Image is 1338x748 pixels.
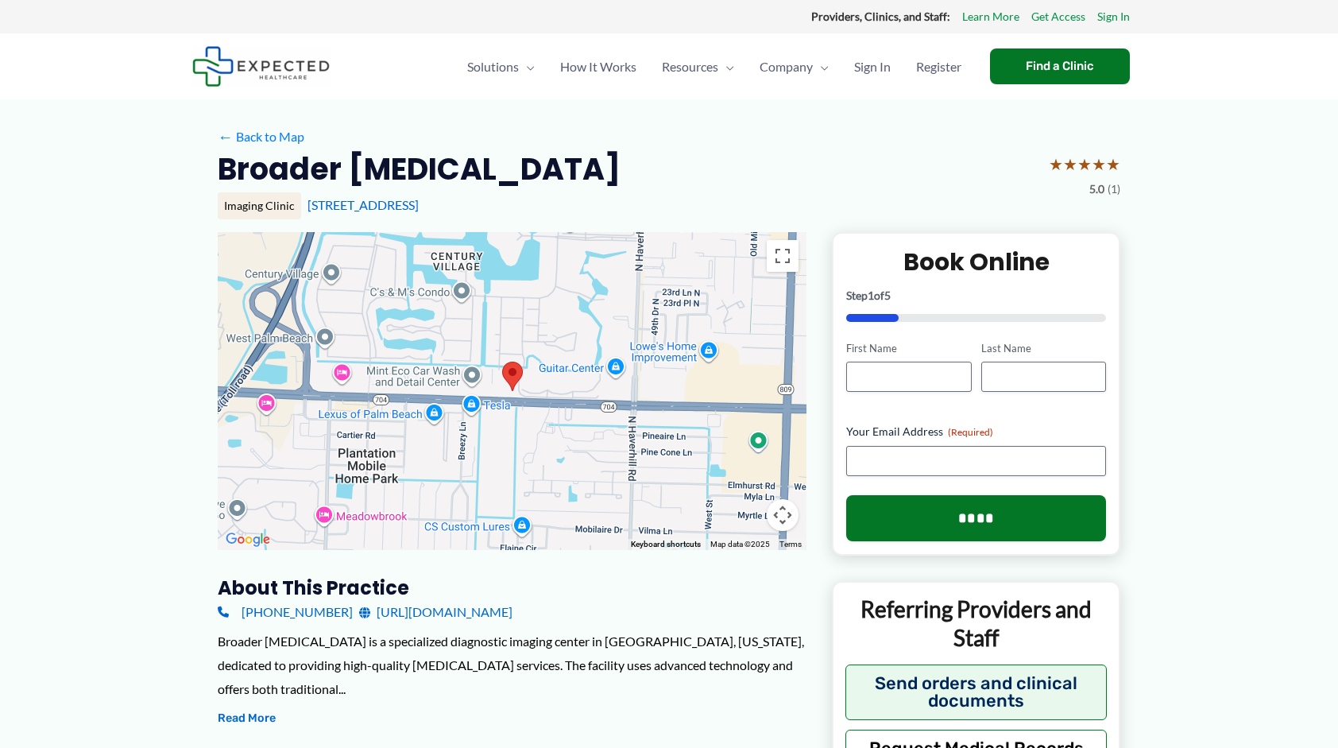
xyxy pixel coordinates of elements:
[467,39,519,95] span: Solutions
[868,289,874,302] span: 1
[222,529,274,550] a: Open this area in Google Maps (opens a new window)
[767,499,799,531] button: Map camera controls
[718,39,734,95] span: Menu Toggle
[359,600,512,624] a: [URL][DOMAIN_NAME]
[845,595,1107,653] p: Referring Providers and Staff
[767,240,799,272] button: Toggle fullscreen view
[307,197,419,212] a: [STREET_ADDRESS]
[662,39,718,95] span: Resources
[1049,149,1063,179] span: ★
[1063,149,1077,179] span: ★
[903,39,974,95] a: Register
[760,39,813,95] span: Company
[948,426,993,438] span: (Required)
[1108,179,1120,200] span: (1)
[916,39,961,95] span: Register
[519,39,535,95] span: Menu Toggle
[454,39,547,95] a: SolutionsMenu Toggle
[990,48,1130,84] a: Find a Clinic
[218,125,304,149] a: ←Back to Map
[218,709,276,728] button: Read More
[547,39,649,95] a: How It Works
[846,341,971,356] label: First Name
[710,540,770,548] span: Map data ©2025
[649,39,747,95] a: ResourcesMenu Toggle
[1092,149,1106,179] span: ★
[747,39,841,95] a: CompanyMenu Toggle
[1097,6,1130,27] a: Sign In
[1106,149,1120,179] span: ★
[192,46,330,87] img: Expected Healthcare Logo - side, dark font, small
[811,10,950,23] strong: Providers, Clinics, and Staff:
[218,630,806,700] div: Broader [MEDICAL_DATA] is a specialized diagnostic imaging center in [GEOGRAPHIC_DATA], [US_STATE...
[845,665,1107,720] button: Send orders and clinical documents
[779,540,802,548] a: Terms (opens in new tab)
[631,539,701,550] button: Keyboard shortcuts
[218,192,301,219] div: Imaging Clinic
[218,129,233,144] span: ←
[854,39,891,95] span: Sign In
[1077,149,1092,179] span: ★
[218,600,353,624] a: [PHONE_NUMBER]
[218,149,621,188] h2: Broader [MEDICAL_DATA]
[841,39,903,95] a: Sign In
[962,6,1019,27] a: Learn More
[846,290,1106,301] p: Step of
[218,576,806,600] h3: About this practice
[222,529,274,550] img: Google
[846,246,1106,277] h2: Book Online
[981,341,1106,356] label: Last Name
[813,39,829,95] span: Menu Toggle
[884,289,891,302] span: 5
[454,39,974,95] nav: Primary Site Navigation
[1089,179,1104,200] span: 5.0
[1031,6,1085,27] a: Get Access
[560,39,636,95] span: How It Works
[846,424,1106,440] label: Your Email Address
